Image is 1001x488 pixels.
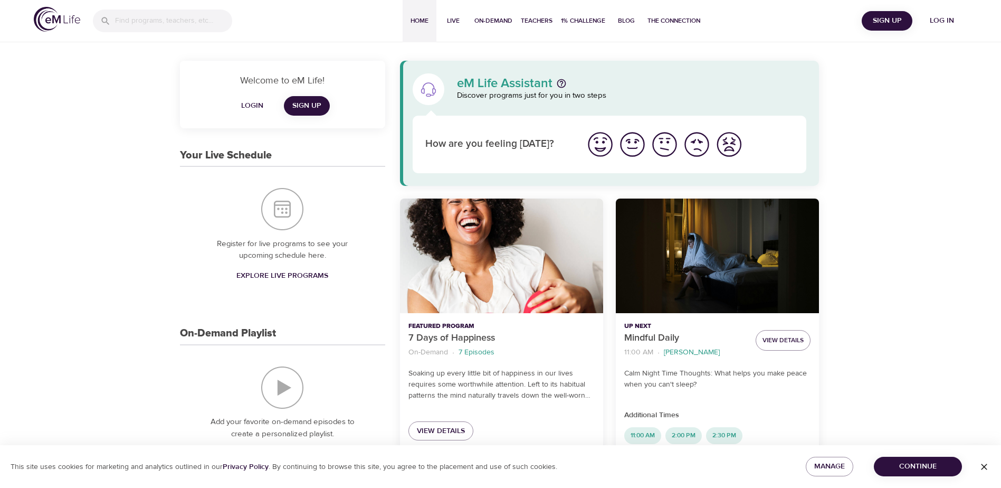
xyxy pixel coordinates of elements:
[521,15,552,26] span: Teachers
[624,347,653,358] p: 11:00 AM
[616,199,819,313] button: Mindful Daily
[866,14,908,27] span: Sign Up
[713,128,745,161] button: I'm feeling worst
[408,421,473,441] a: View Details
[408,345,595,360] nav: breadcrumb
[408,331,595,345] p: 7 Days of Happiness
[584,128,616,161] button: I'm feeling great
[624,431,661,440] span: 11:00 AM
[665,427,702,444] div: 2:00 PM
[292,99,321,112] span: Sign Up
[756,330,811,351] button: View Details
[261,367,303,409] img: On-Demand Playlist
[236,269,328,283] span: Explore Live Programs
[682,130,711,159] img: bad
[874,457,962,476] button: Continue
[408,347,448,358] p: On-Demand
[665,431,702,440] span: 2:00 PM
[681,128,713,161] button: I'm feeling bad
[457,77,552,90] p: eM Life Assistant
[115,10,232,32] input: Find programs, teachers, etc...
[649,128,681,161] button: I'm feeling ok
[614,15,639,26] span: Blog
[284,96,330,116] a: Sign Up
[34,7,80,32] img: logo
[814,460,845,473] span: Manage
[806,457,853,476] button: Manage
[706,427,742,444] div: 2:30 PM
[474,15,512,26] span: On-Demand
[616,128,649,161] button: I'm feeling good
[217,444,347,464] a: Explore On-Demand Programs
[657,345,660,360] li: ·
[223,462,269,472] a: Privacy Policy
[618,130,647,159] img: good
[420,81,437,98] img: eM Life Assistant
[452,345,454,360] li: ·
[240,99,265,112] span: Login
[714,130,743,159] img: worst
[400,199,603,313] button: 7 Days of Happiness
[425,137,571,152] p: How are you feeling [DATE]?
[664,347,720,358] p: [PERSON_NAME]
[232,266,332,286] a: Explore Live Programs
[624,368,811,390] p: Calm Night Time Thoughts: What helps you make peace when you can't sleep?
[862,11,912,31] button: Sign Up
[647,15,700,26] span: The Connection
[441,15,466,26] span: Live
[235,96,269,116] button: Login
[561,15,605,26] span: 1% Challenge
[201,238,364,262] p: Register for live programs to see your upcoming schedule here.
[261,188,303,230] img: Your Live Schedule
[408,322,595,331] p: Featured Program
[624,427,661,444] div: 11:00 AM
[193,73,373,88] p: Welcome to eM Life!
[706,431,742,440] span: 2:30 PM
[650,130,679,159] img: ok
[417,425,465,438] span: View Details
[459,347,494,358] p: 7 Episodes
[624,322,747,331] p: Up Next
[624,410,811,421] p: Additional Times
[407,15,432,26] span: Home
[457,90,807,102] p: Discover programs just for you in two steps
[586,130,615,159] img: great
[201,416,364,440] p: Add your favorite on-demand episodes to create a personalized playlist.
[882,460,954,473] span: Continue
[762,335,804,346] span: View Details
[917,11,967,31] button: Log in
[921,14,963,27] span: Log in
[180,327,276,340] h3: On-Demand Playlist
[408,368,595,401] p: Soaking up every little bit of happiness in our lives requires some worthwhile attention. Left to...
[180,149,272,162] h3: Your Live Schedule
[624,345,747,360] nav: breadcrumb
[624,331,747,345] p: Mindful Daily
